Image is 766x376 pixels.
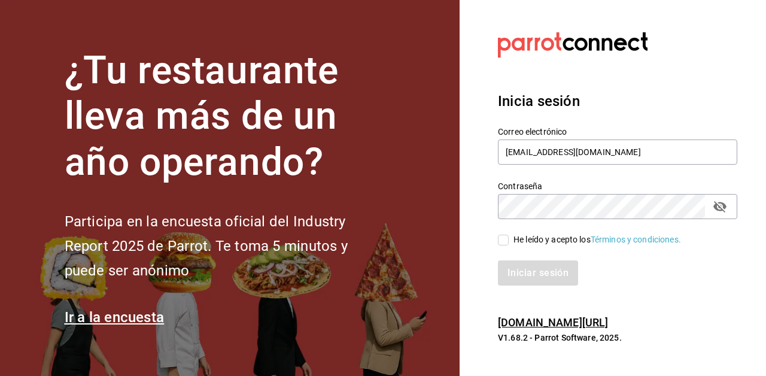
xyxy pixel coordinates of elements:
a: [DOMAIN_NAME][URL] [498,316,608,329]
p: V1.68.2 - Parrot Software, 2025. [498,332,737,344]
input: Ingresa tu correo electrónico [498,140,737,165]
a: Términos y condiciones. [591,235,681,244]
div: He leído y acepto los [513,234,681,246]
button: passwordField [710,196,730,217]
h3: Inicia sesión [498,90,737,112]
h1: ¿Tu restaurante lleva más de un año operando? [65,48,388,186]
label: Contraseña [498,181,737,190]
h2: Participa en la encuesta oficial del Industry Report 2025 de Parrot. Te toma 5 minutos y puede se... [65,210,388,283]
label: Correo electrónico [498,127,737,135]
a: Ir a la encuesta [65,309,165,326]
